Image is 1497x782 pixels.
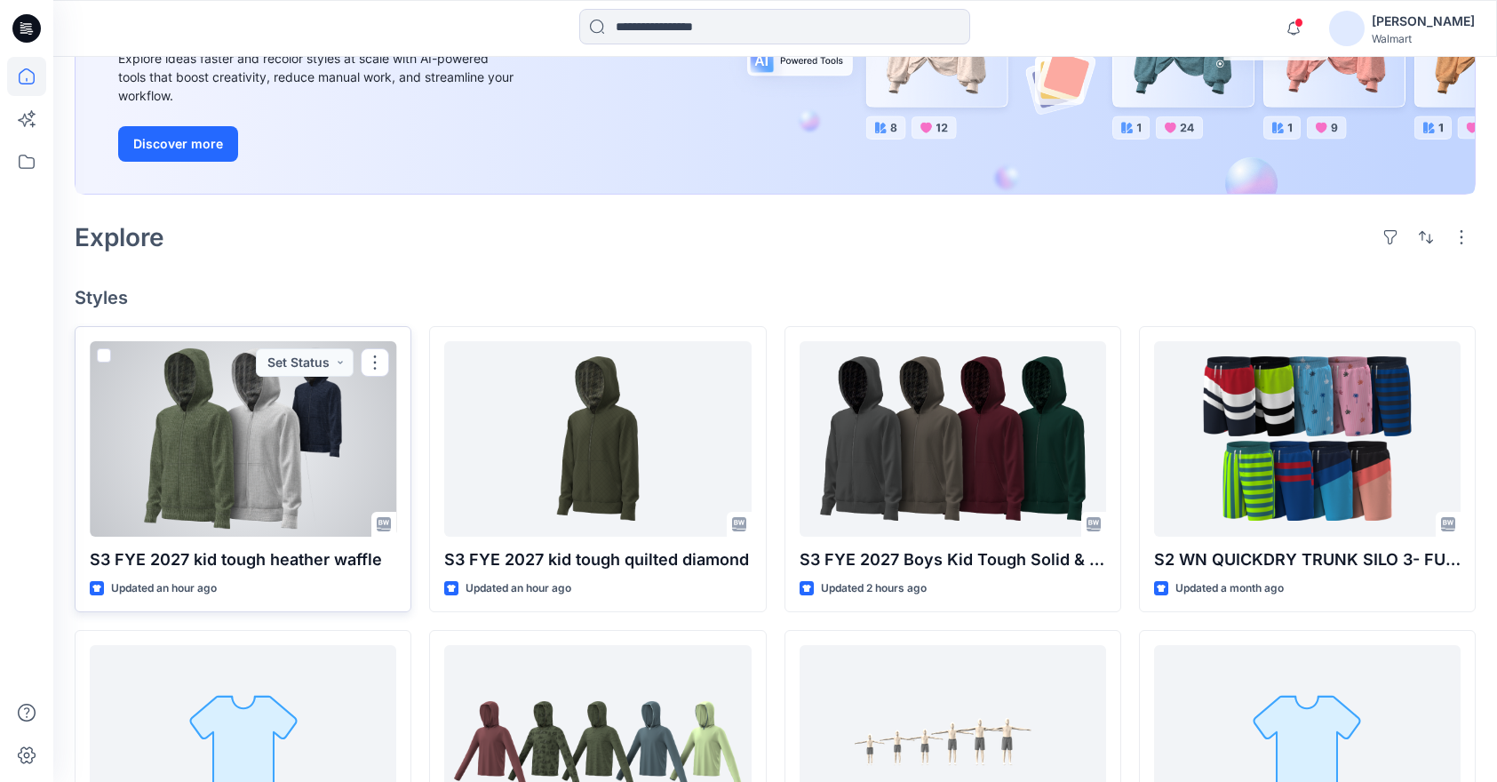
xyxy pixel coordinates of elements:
[1372,32,1475,45] div: Walmart
[118,126,518,162] a: Discover more
[1372,11,1475,32] div: [PERSON_NAME]
[800,547,1106,572] p: S3 FYE 2027 Boys Kid Tough Solid & Print
[111,579,217,598] p: Updated an hour ago
[118,126,238,162] button: Discover more
[118,49,518,105] div: Explore ideas faster and recolor styles at scale with AI-powered tools that boost creativity, red...
[1175,579,1284,598] p: Updated a month ago
[75,223,164,251] h2: Explore
[90,547,396,572] p: S3 FYE 2027 kid tough heather waffle
[444,547,751,572] p: S3 FYE 2027 kid tough quilted diamond
[75,287,1476,308] h4: Styles
[1154,341,1461,537] a: S2 WN QUICKDRY TRUNK SILO 3- FULL ELASTIC
[821,579,927,598] p: Updated 2 hours ago
[1329,11,1365,46] img: avatar
[1154,547,1461,572] p: S2 WN QUICKDRY TRUNK SILO 3- FULL ELASTIC
[444,341,751,537] a: S3 FYE 2027 kid tough quilted diamond
[800,341,1106,537] a: S3 FYE 2027 Boys Kid Tough Solid & Print
[90,341,396,537] a: S3 FYE 2027 kid tough heather waffle
[466,579,571,598] p: Updated an hour ago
